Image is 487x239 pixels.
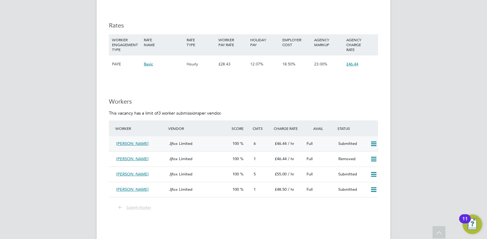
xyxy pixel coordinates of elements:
[275,156,287,161] span: £46.44
[288,171,294,177] span: / hr
[109,97,378,105] h3: Workers
[281,34,313,50] div: EMPLOYER COST
[144,61,153,67] span: Basic
[169,187,192,192] span: Jjfox Limited
[116,187,149,192] span: [PERSON_NAME]
[275,171,287,177] span: £55.00
[336,123,378,134] div: Status
[314,61,327,67] span: 23.00%
[336,154,368,164] div: Removed
[346,61,358,67] span: £46.44
[116,156,149,161] span: [PERSON_NAME]
[254,187,256,192] span: 1
[185,34,217,50] div: RATE TYPE
[217,34,249,50] div: WORKER PAY RATE
[232,187,239,192] span: 100
[251,123,272,134] div: Cmts
[169,171,192,177] span: Jjfox Limited
[336,139,368,149] div: Submitted
[110,55,142,73] div: PAYE
[463,215,482,234] button: Open Resource Center, 11 new notifications
[336,185,368,195] div: Submitted
[232,141,239,146] span: 100
[109,21,378,29] h3: Rates
[254,156,256,161] span: 1
[109,110,378,116] p: This vacancy has a limit of per vendor.
[114,123,167,134] div: Worker
[158,110,199,116] em: 3 worker submissions
[275,187,287,192] span: £48.50
[288,141,294,146] span: / hr
[307,141,313,146] span: Full
[307,187,313,192] span: Full
[288,187,294,192] span: / hr
[275,141,287,146] span: £46.44
[313,34,344,50] div: AGENCY MARKUP
[116,141,149,146] span: [PERSON_NAME]
[169,141,192,146] span: Jjfox Limited
[307,156,313,161] span: Full
[250,61,263,67] span: 12.07%
[345,34,377,55] div: AGENCY CHARGE RATE
[288,156,294,161] span: / hr
[169,156,192,161] span: Jjfox Limited
[249,34,281,50] div: HOLIDAY PAY
[254,171,256,177] span: 5
[126,205,151,210] span: Submit Worker
[462,219,468,227] div: 11
[307,171,313,177] span: Full
[336,169,368,179] div: Submitted
[304,123,336,134] div: Avail
[142,34,185,50] div: RATE NAME
[185,55,217,73] div: Hourly
[167,123,230,134] div: Vendor
[254,141,256,146] span: 6
[116,171,149,177] span: [PERSON_NAME]
[110,34,142,55] div: WORKER ENGAGEMENT TYPE
[282,61,296,67] span: 18.50%
[230,123,251,134] div: Score
[272,123,304,134] div: Charge Rate
[113,204,156,211] button: Submit Worker
[232,156,239,161] span: 100
[217,55,249,73] div: £28.43
[232,171,239,177] span: 100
